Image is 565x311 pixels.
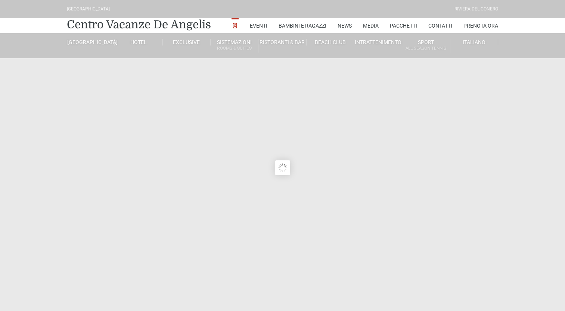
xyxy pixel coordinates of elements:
[428,18,452,33] a: Contatti
[454,6,498,13] div: Riviera Del Conero
[211,39,258,53] a: SistemazioniRooms & Suites
[390,18,417,33] a: Pacchetti
[67,17,211,32] a: Centro Vacanze De Angelis
[463,18,498,33] a: Prenota Ora
[163,39,211,45] a: Exclusive
[402,39,450,53] a: SportAll Season Tennis
[115,39,162,45] a: Hotel
[450,39,498,45] a: Italiano
[211,45,258,52] small: Rooms & Suites
[67,6,110,13] div: [GEOGRAPHIC_DATA]
[338,18,352,33] a: News
[354,39,402,45] a: Intrattenimento
[307,39,354,45] a: Beach Club
[363,18,379,33] a: Media
[402,45,450,52] small: All Season Tennis
[279,18,326,33] a: Bambini e Ragazzi
[258,39,306,45] a: Ristoranti & Bar
[67,39,115,45] a: [GEOGRAPHIC_DATA]
[250,18,267,33] a: Eventi
[463,39,485,45] span: Italiano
